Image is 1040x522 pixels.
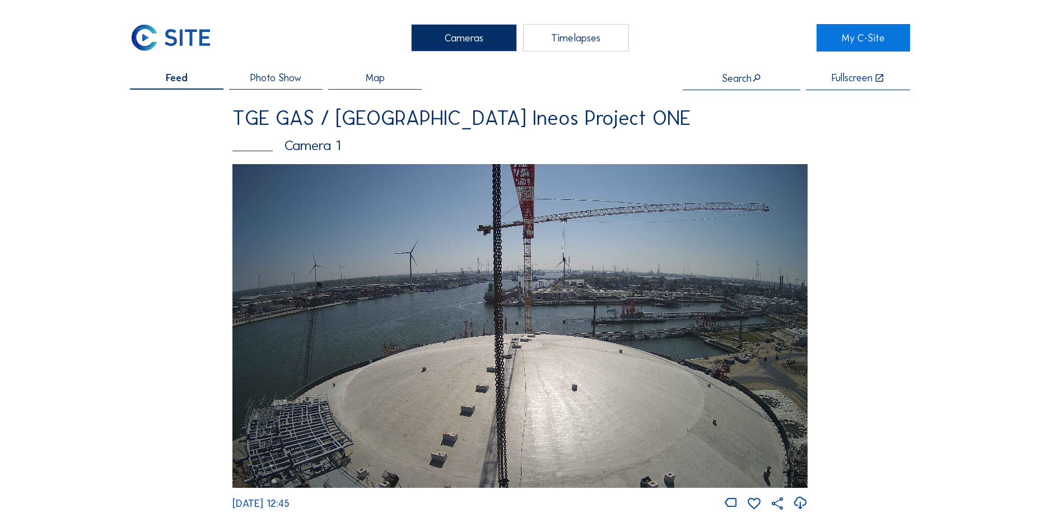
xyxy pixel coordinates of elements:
span: Feed [166,73,188,83]
a: C-SITE Logo [130,24,223,52]
div: Timelapses [523,24,629,52]
div: TGE GAS / [GEOGRAPHIC_DATA] Ineos Project ONE [232,108,808,128]
span: Photo Show [250,73,301,83]
div: Fullscreen [832,73,873,83]
img: C-SITE Logo [130,24,212,52]
span: [DATE] 12:45 [232,497,290,510]
img: Image [232,164,808,488]
span: Map [366,73,385,83]
div: Cameras [411,24,517,52]
a: My C-Site [817,24,910,52]
div: Camera 1 [232,138,808,152]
